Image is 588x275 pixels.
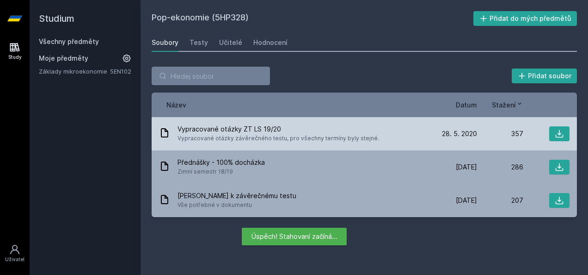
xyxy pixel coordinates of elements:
[190,33,208,52] a: Testy
[442,129,477,138] span: 28. 5. 2020
[492,100,523,110] button: Stažení
[178,125,379,134] span: Vypracované otázky ZT LS 19/20
[110,68,131,75] a: 5EN102
[190,38,208,47] div: Testy
[253,33,288,52] a: Hodnocení
[512,69,577,83] button: Přidat soubor
[166,100,186,110] button: Název
[477,196,523,205] div: 207
[5,256,24,263] div: Uživatel
[456,100,477,110] button: Datum
[152,11,473,26] h2: Pop-ekonomie (5HP328)
[2,37,28,65] a: Study
[242,228,347,245] div: Úspěch! Stahovaní začíná…
[178,200,296,210] span: Vše potřebné v dokumentu
[39,37,99,45] a: Všechny předměty
[2,239,28,268] a: Uživatel
[152,33,178,52] a: Soubory
[178,134,379,143] span: Vypracované otázky závěrečného testu, pro všechny termíny byly stejné.
[473,11,577,26] button: Přidat do mých předmětů
[178,167,265,176] span: Zimní semestr 18/19
[456,162,477,172] span: [DATE]
[152,67,270,85] input: Hledej soubor
[219,33,242,52] a: Učitelé
[152,38,178,47] div: Soubory
[456,196,477,205] span: [DATE]
[39,54,88,63] span: Moje předměty
[477,129,523,138] div: 357
[477,162,523,172] div: 286
[492,100,516,110] span: Stažení
[39,67,110,76] a: Základy mikroekonomie
[178,191,296,200] span: [PERSON_NAME] k závěrečnému testu
[8,54,22,61] div: Study
[253,38,288,47] div: Hodnocení
[219,38,242,47] div: Učitelé
[178,158,265,167] span: Přednášky - 100% docházka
